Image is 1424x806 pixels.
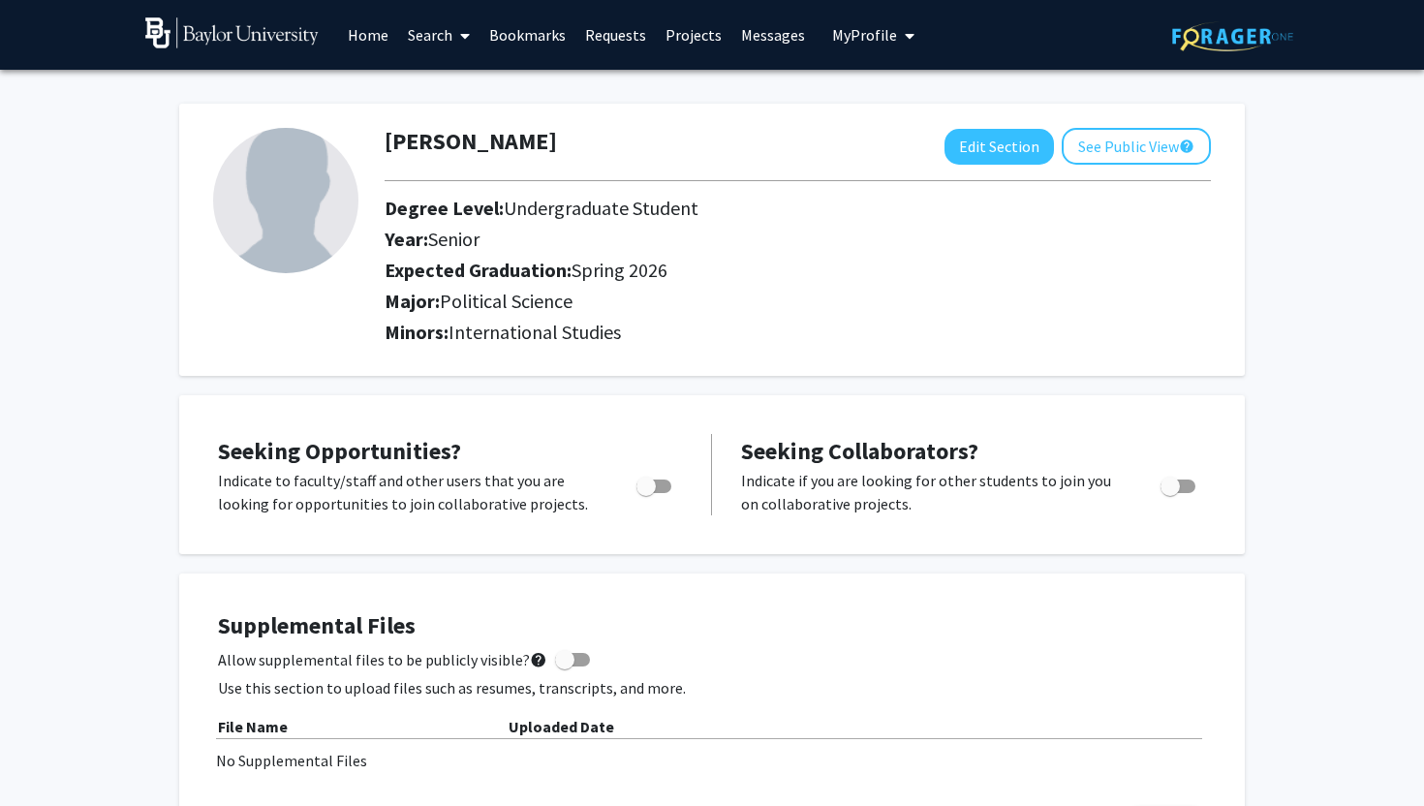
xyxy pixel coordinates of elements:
h2: Major: [385,290,1211,313]
span: Seeking Collaborators? [741,436,978,466]
span: Political Science [440,289,573,313]
h2: Year: [385,228,1134,251]
a: Projects [656,1,731,69]
a: Search [398,1,480,69]
button: Edit Section [944,129,1054,165]
span: Allow supplemental files to be publicly visible? [218,648,547,671]
span: Undergraduate Student [504,196,698,220]
span: Seeking Opportunities? [218,436,461,466]
span: My Profile [832,25,897,45]
p: Indicate if you are looking for other students to join you on collaborative projects. [741,469,1124,515]
p: Use this section to upload files such as resumes, transcripts, and more. [218,676,1206,699]
a: Home [338,1,398,69]
h1: [PERSON_NAME] [385,128,557,156]
div: No Supplemental Files [216,749,1208,772]
a: Requests [575,1,656,69]
a: Messages [731,1,815,69]
img: Baylor University Logo [145,17,319,48]
img: Profile Picture [213,128,358,273]
h4: Supplemental Files [218,612,1206,640]
span: Spring 2026 [572,258,667,282]
div: Toggle [1153,469,1206,498]
h2: Minors: [385,321,1211,344]
h2: Degree Level: [385,197,1134,220]
img: ForagerOne Logo [1172,21,1293,51]
h2: Expected Graduation: [385,259,1134,282]
mat-icon: help [1179,135,1194,158]
iframe: Chat [15,719,82,791]
span: Senior [428,227,480,251]
div: Toggle [629,469,682,498]
p: Indicate to faculty/staff and other users that you are looking for opportunities to join collabor... [218,469,600,515]
mat-icon: help [530,648,547,671]
b: File Name [218,717,288,736]
a: Bookmarks [480,1,575,69]
b: Uploaded Date [509,717,614,736]
span: International Studies [449,320,621,344]
button: See Public View [1062,128,1211,165]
